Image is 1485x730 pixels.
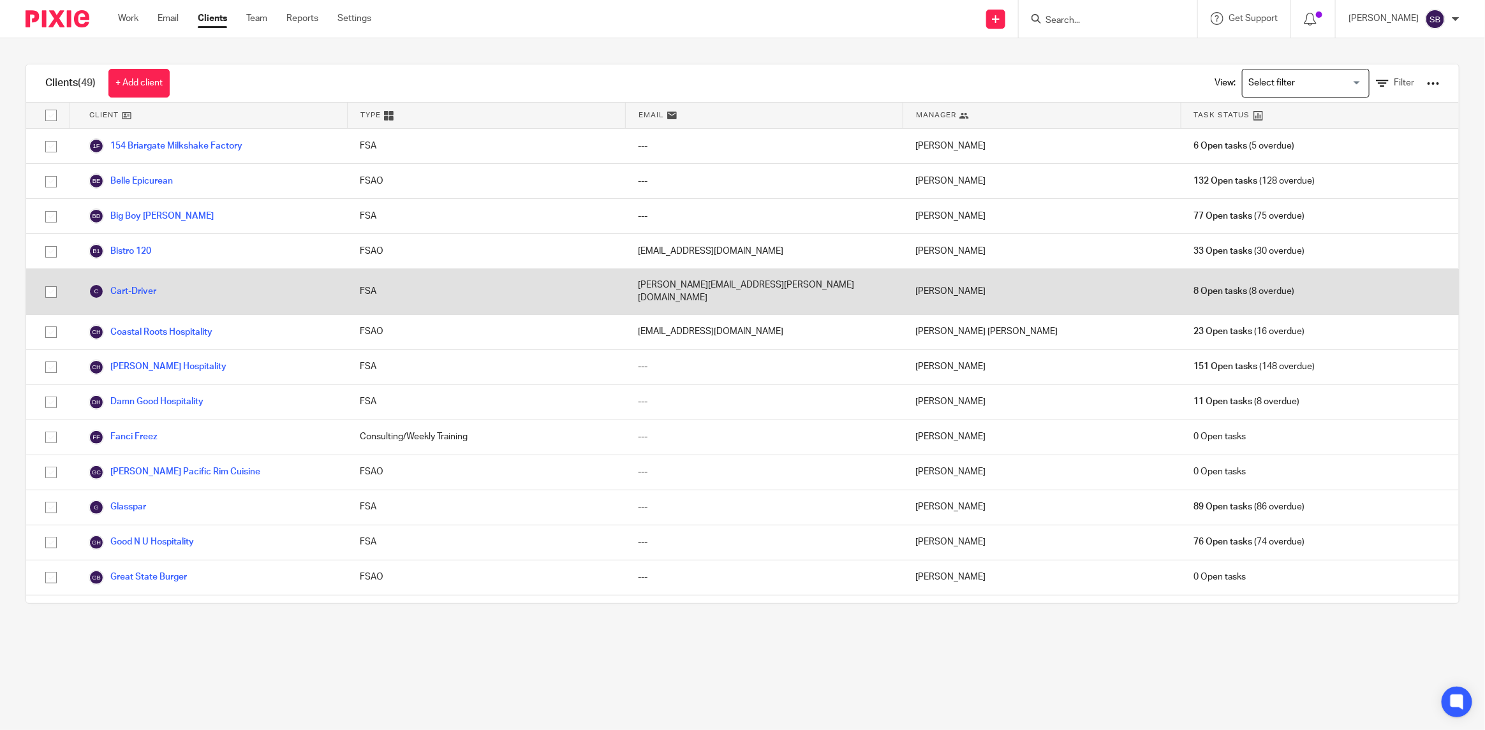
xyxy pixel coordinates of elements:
[903,199,1181,233] div: [PERSON_NAME]
[348,269,626,314] div: FSA
[1425,9,1445,29] img: svg%3E
[89,500,146,515] a: Glasspar
[1193,500,1304,513] span: (86 overdue)
[89,244,151,259] a: Bistro 120
[1193,175,1257,187] span: 132 Open tasks
[89,284,156,299] a: Cart-Driver
[903,595,1181,630] div: [PERSON_NAME] [PERSON_NAME]
[1193,360,1315,373] span: (148 overdue)
[348,420,626,455] div: Consulting/Weekly Training
[1193,395,1252,408] span: 11 Open tasks
[1193,430,1246,443] span: 0 Open tasks
[89,208,214,224] a: Big Boy [PERSON_NAME]
[625,129,903,163] div: ---
[89,570,104,585] img: svg%3E
[89,325,212,340] a: Coastal Roots Hospitality
[1193,536,1304,548] span: (74 overdue)
[89,535,104,550] img: svg%3E
[903,350,1181,384] div: [PERSON_NAME]
[625,420,903,455] div: ---
[348,129,626,163] div: FSA
[1193,360,1257,373] span: 151 Open tasks
[89,244,104,259] img: svg%3E
[348,199,626,233] div: FSA
[348,560,626,595] div: FSAO
[89,173,173,189] a: Belle Epicurean
[1193,500,1252,513] span: 89 Open tasks
[1193,325,1304,338] span: (16 overdue)
[625,385,903,420] div: ---
[89,535,194,550] a: Good N U Hospitality
[108,69,170,98] a: + Add client
[625,490,903,525] div: ---
[89,284,104,299] img: svg%3E
[246,12,267,25] a: Team
[903,420,1181,455] div: [PERSON_NAME]
[639,110,664,120] span: Email
[348,234,626,268] div: FSAO
[1348,12,1419,25] p: [PERSON_NAME]
[158,12,179,25] a: Email
[348,385,626,420] div: FSA
[348,315,626,349] div: FSAO
[903,269,1181,314] div: [PERSON_NAME]
[348,595,626,630] div: FSAO
[348,350,626,384] div: FSA
[1193,325,1252,338] span: 23 Open tasks
[1193,245,1304,258] span: (30 overdue)
[89,138,242,154] a: 154 Briargate Milkshake Factory
[625,164,903,198] div: ---
[89,110,119,120] span: Client
[903,164,1181,198] div: [PERSON_NAME]
[903,315,1181,349] div: [PERSON_NAME] [PERSON_NAME]
[903,560,1181,595] div: [PERSON_NAME]
[625,525,903,560] div: ---
[89,138,104,154] img: svg%3E
[1193,210,1252,223] span: 77 Open tasks
[1194,110,1250,120] span: Task Status
[625,350,903,384] div: ---
[89,430,158,445] a: Fanci Freez
[1193,465,1246,478] span: 0 Open tasks
[45,77,96,90] h1: Clients
[625,199,903,233] div: ---
[1193,140,1247,152] span: 6 Open tasks
[89,395,203,410] a: Damn Good Hospitality
[348,164,626,198] div: FSAO
[39,103,63,128] input: Select all
[1193,245,1252,258] span: 33 Open tasks
[118,12,138,25] a: Work
[89,570,187,585] a: Great State Burger
[1242,69,1370,98] div: Search for option
[903,525,1181,560] div: [PERSON_NAME]
[89,465,104,480] img: svg%3E
[286,12,318,25] a: Reports
[337,12,371,25] a: Settings
[89,395,104,410] img: svg%3E
[1229,14,1278,23] span: Get Support
[89,173,104,189] img: svg%3E
[903,234,1181,268] div: [PERSON_NAME]
[625,315,903,349] div: [EMAIL_ADDRESS][DOMAIN_NAME]
[89,500,104,515] img: svg%3E
[1193,140,1294,152] span: (5 overdue)
[348,490,626,525] div: FSA
[1044,15,1159,27] input: Search
[1195,64,1440,102] div: View:
[625,269,903,314] div: [PERSON_NAME][EMAIL_ADDRESS][PERSON_NAME][DOMAIN_NAME]
[26,10,89,27] img: Pixie
[1193,571,1246,583] span: 0 Open tasks
[89,360,226,375] a: [PERSON_NAME] Hospitality
[1193,536,1252,548] span: 76 Open tasks
[89,325,104,340] img: svg%3E
[1244,72,1362,94] input: Search for option
[198,12,227,25] a: Clients
[78,78,96,88] span: (49)
[1193,285,1294,298] span: (8 overdue)
[903,455,1181,490] div: [PERSON_NAME]
[1193,395,1299,408] span: (8 overdue)
[1193,175,1315,187] span: (128 overdue)
[89,360,104,375] img: svg%3E
[625,455,903,490] div: ---
[348,455,626,490] div: FSAO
